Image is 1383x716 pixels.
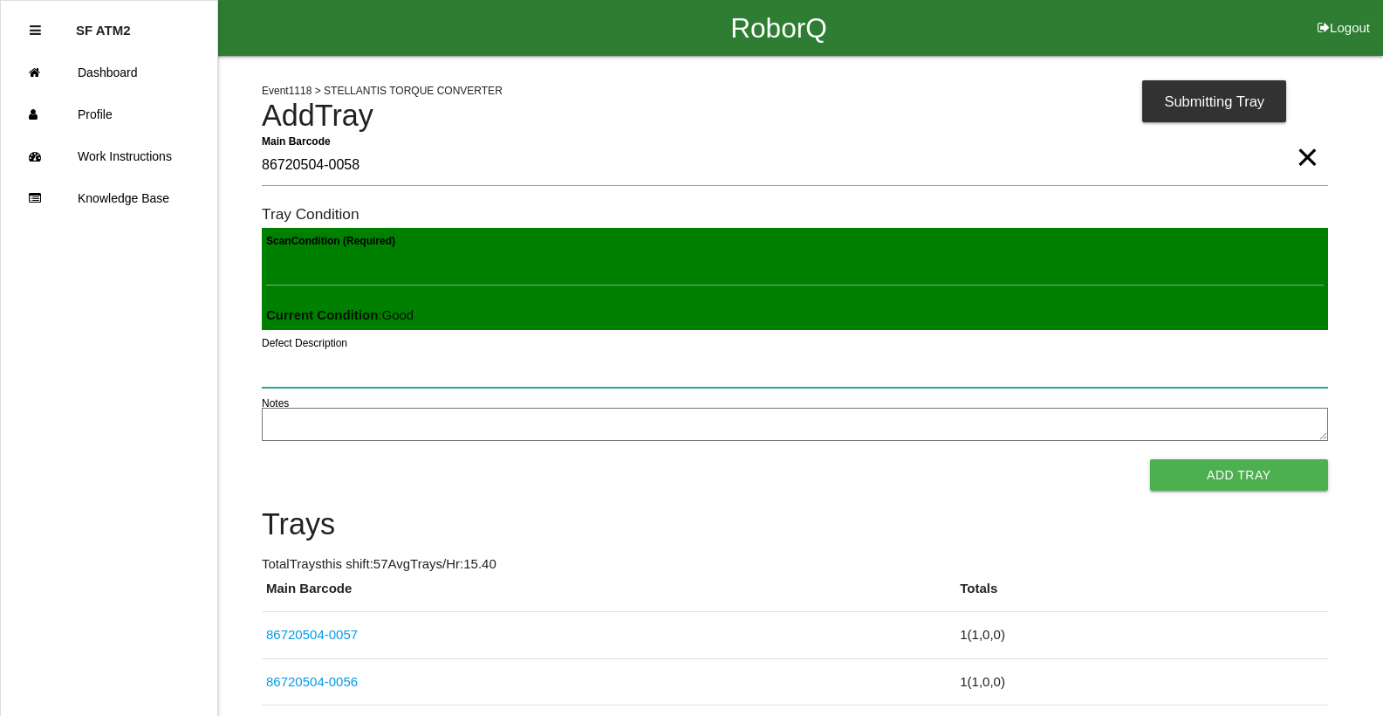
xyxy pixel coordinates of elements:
[955,658,1327,706] td: 1 ( 1 , 0 , 0 )
[1,177,217,219] a: Knowledge Base
[1,52,217,93] a: Dashboard
[30,10,41,52] div: Close
[266,307,414,322] span: : Good
[266,627,358,642] a: 86720504-0057
[1,135,217,177] a: Work Instructions
[76,10,131,38] p: SF ATM2
[266,235,395,247] b: Scan Condition (Required)
[266,674,358,689] a: 86720504-0056
[262,335,347,351] label: Defect Description
[262,396,289,411] label: Notes
[262,134,331,147] b: Main Barcode
[262,554,1328,575] p: Total Trays this shift: 57 Avg Trays /Hr: 15.40
[955,612,1327,659] td: 1 ( 1 , 0 , 0 )
[262,85,503,97] span: Event 1118 > STELLANTIS TORQUE CONVERTER
[1142,80,1286,122] div: Submitting Tray
[262,508,1328,541] h4: Trays
[266,307,378,322] b: Current Condition
[262,146,1328,186] input: Required
[262,206,1328,223] h6: Tray Condition
[1296,122,1318,157] span: Clear Input
[955,579,1327,612] th: Totals
[1,93,217,135] a: Profile
[1150,459,1328,491] button: Add Tray
[262,579,955,612] th: Main Barcode
[262,100,1328,133] h4: Add Tray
